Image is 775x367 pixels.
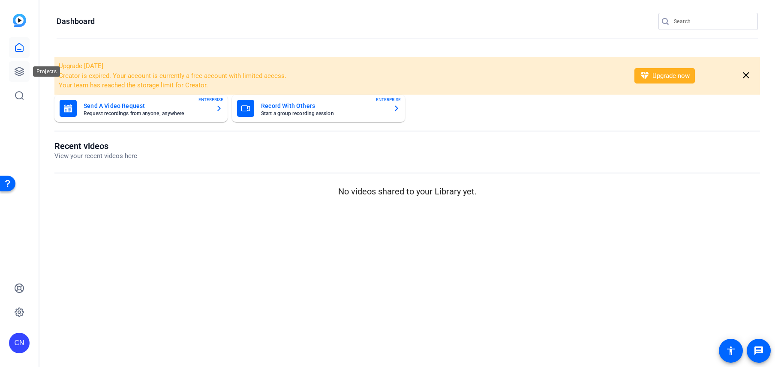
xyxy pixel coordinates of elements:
input: Search [674,16,751,27]
mat-icon: message [754,346,764,356]
span: ENTERPRISE [198,96,223,103]
mat-card-subtitle: Start a group recording session [261,111,386,116]
div: Projects [33,66,60,77]
mat-card-title: Record With Others [261,101,386,111]
button: Record With OthersStart a group recording sessionENTERPRISE [232,95,405,122]
mat-icon: accessibility [726,346,736,356]
span: ENTERPRISE [376,96,401,103]
button: Upgrade now [634,68,695,84]
mat-icon: close [741,70,751,81]
mat-card-title: Send A Video Request [84,101,209,111]
img: blue-gradient.svg [13,14,26,27]
mat-icon: diamond [640,71,650,81]
h1: Dashboard [57,16,95,27]
span: Upgrade [DATE] [59,62,103,70]
button: Send A Video RequestRequest recordings from anyone, anywhereENTERPRISE [54,95,228,122]
div: CN [9,333,30,353]
p: No videos shared to your Library yet. [54,185,760,198]
li: Your team has reached the storage limit for Creator. [59,81,623,90]
li: Creator is expired. Your account is currently a free account with limited access. [59,71,623,81]
mat-card-subtitle: Request recordings from anyone, anywhere [84,111,209,116]
h1: Recent videos [54,141,137,151]
p: View your recent videos here [54,151,137,161]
